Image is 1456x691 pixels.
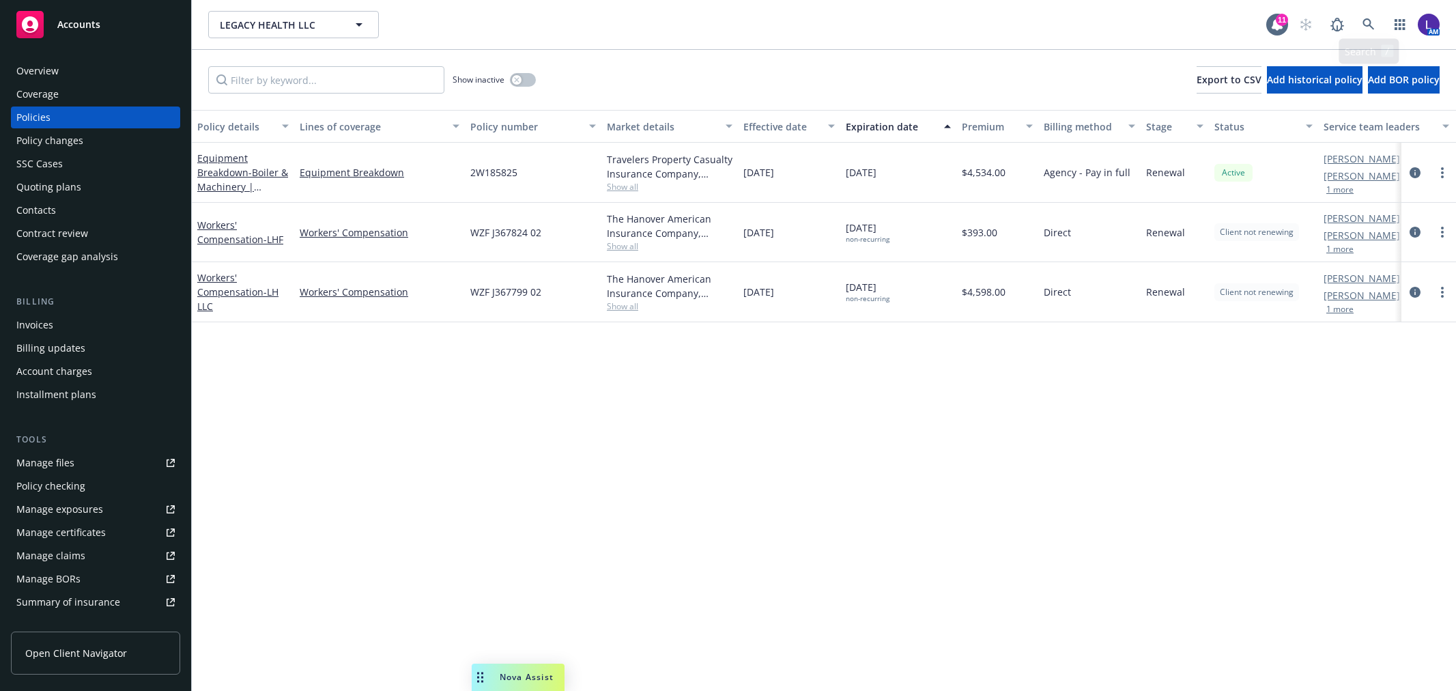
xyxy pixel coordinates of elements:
div: The Hanover American Insurance Company, Hanover Insurance Group [607,272,732,300]
button: Status [1209,110,1318,143]
span: WZF J367824 02 [470,225,541,240]
span: Show inactive [453,74,504,85]
span: Renewal [1146,225,1185,240]
a: Equipment Breakdown [300,165,459,180]
span: Active [1220,167,1247,179]
div: Coverage [16,83,59,105]
button: Premium [956,110,1038,143]
a: circleInformation [1407,224,1423,240]
div: Market details [607,119,717,134]
div: Policy changes [16,130,83,152]
div: Expiration date [846,119,936,134]
div: Effective date [743,119,820,134]
span: Show all [607,181,732,193]
a: Summary of insurance [11,591,180,613]
span: Add BOR policy [1368,73,1440,86]
div: Quoting plans [16,176,81,198]
span: LEGACY HEALTH LLC [220,18,338,32]
a: Accounts [11,5,180,44]
span: Nova Assist [500,671,554,683]
span: Renewal [1146,165,1185,180]
div: Contract review [16,223,88,244]
span: Export to CSV [1197,73,1261,86]
a: Quoting plans [11,176,180,198]
button: Add BOR policy [1368,66,1440,94]
button: 1 more [1326,245,1354,253]
button: Policy details [192,110,294,143]
a: [PERSON_NAME] [1324,228,1400,242]
button: Export to CSV [1197,66,1261,94]
button: Effective date [738,110,840,143]
span: $4,534.00 [962,165,1005,180]
button: Lines of coverage [294,110,465,143]
span: Show all [607,240,732,252]
span: Open Client Navigator [25,646,127,660]
a: Manage certificates [11,522,180,544]
div: Billing updates [16,337,85,359]
a: Manage files [11,452,180,474]
a: more [1434,224,1451,240]
div: Manage files [16,452,74,474]
a: Installment plans [11,384,180,406]
div: Summary of insurance [16,591,120,613]
a: Search [1355,11,1382,38]
img: photo [1418,14,1440,36]
span: $393.00 [962,225,997,240]
div: Service team leaders [1324,119,1434,134]
span: Add historical policy [1267,73,1362,86]
span: Renewal [1146,285,1185,299]
div: Manage BORs [16,568,81,590]
div: non-recurring [846,294,889,303]
button: Nova Assist [472,664,565,691]
a: Workers' Compensation [300,225,459,240]
div: Policy checking [16,475,85,497]
span: Agency - Pay in full [1044,165,1130,180]
a: Report a Bug [1324,11,1351,38]
a: circleInformation [1407,284,1423,300]
span: [DATE] [846,280,889,303]
a: Equipment Breakdown [197,152,288,208]
div: non-recurring [846,235,889,244]
span: Client not renewing [1220,226,1294,238]
div: Policy number [470,119,581,134]
span: Accounts [57,19,100,30]
div: The Hanover American Insurance Company, Hanover Insurance Group [607,212,732,240]
button: Billing method [1038,110,1141,143]
a: Workers' Compensation [197,218,283,246]
a: [PERSON_NAME] [1324,271,1400,285]
a: Workers' Compensation [300,285,459,299]
a: Contract review [11,223,180,244]
button: Stage [1141,110,1209,143]
a: Overview [11,60,180,82]
span: [DATE] [743,225,774,240]
div: Policy details [197,119,274,134]
a: [PERSON_NAME] [1324,211,1400,225]
span: - LHF [263,233,283,246]
a: Policy checking [11,475,180,497]
a: Workers' Compensation [197,271,279,313]
span: [DATE] [743,165,774,180]
span: - Boiler & Machinery | Boiler/Machinery [197,166,288,208]
a: Manage exposures [11,498,180,520]
div: Manage exposures [16,498,103,520]
div: Tools [11,433,180,447]
a: Coverage gap analysis [11,246,180,268]
div: Travelers Property Casualty Insurance Company, Travelers Insurance [607,152,732,181]
span: Client not renewing [1220,286,1294,298]
button: 1 more [1326,186,1354,194]
a: Policies [11,107,180,128]
a: [PERSON_NAME] [1324,152,1400,166]
span: Show all [607,300,732,312]
a: [PERSON_NAME] [1324,169,1400,183]
span: Direct [1044,285,1071,299]
a: [PERSON_NAME] [1324,288,1400,302]
div: Billing method [1044,119,1120,134]
a: more [1434,165,1451,181]
div: Contacts [16,199,56,221]
div: Policies [16,107,51,128]
span: 2W185825 [470,165,517,180]
div: Manage certificates [16,522,106,544]
a: Account charges [11,361,180,382]
div: 11 [1276,14,1288,26]
button: Policy number [465,110,601,143]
